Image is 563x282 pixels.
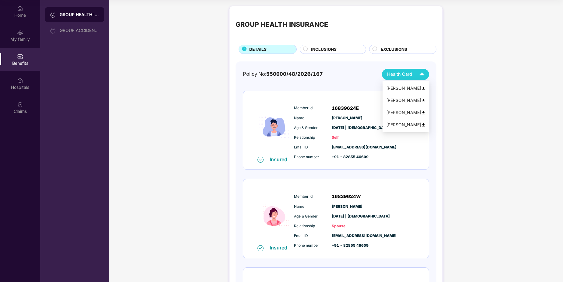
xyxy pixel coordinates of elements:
img: icon [256,186,292,245]
span: Name [294,204,324,210]
span: Relationship [294,223,324,229]
img: svg+xml;base64,PHN2ZyB4bWxucz0iaHR0cDovL3d3dy53My5vcmcvMjAwMC9zdmciIHdpZHRoPSI0OCIgaGVpZ2h0PSI0OC... [421,98,426,103]
div: GROUP HEALTH INSURANCE [236,19,328,30]
img: svg+xml;base64,PHN2ZyBpZD0iSG9zcGl0YWxzIiB4bWxucz0iaHR0cDovL3d3dy53My5vcmcvMjAwMC9zdmciIHdpZHRoPS... [17,78,23,84]
div: GROUP ACCIDENTAL INSURANCE [60,28,99,33]
span: [DATE] | [DEMOGRAPHIC_DATA] [332,125,362,131]
span: : [324,213,326,220]
span: : [324,203,326,210]
span: Name [294,115,324,121]
img: svg+xml;base64,PHN2ZyB3aWR0aD0iMjAiIGhlaWdodD0iMjAiIHZpZXdCb3g9IjAgMCAyMCAyMCIgZmlsbD0ibm9uZSIgeG... [17,30,23,36]
button: Health Card [382,69,429,80]
span: Self [332,135,362,141]
img: svg+xml;base64,PHN2ZyB4bWxucz0iaHR0cDovL3d3dy53My5vcmcvMjAwMC9zdmciIHdpZHRoPSI0OCIgaGVpZ2h0PSI0OC... [421,86,426,91]
div: [PERSON_NAME] [386,121,426,128]
span: Email ID [294,233,324,239]
img: svg+xml;base64,PHN2ZyB3aWR0aD0iMjAiIGhlaWdodD0iMjAiIHZpZXdCb3g9IjAgMCAyMCAyMCIgZmlsbD0ibm9uZSIgeG... [50,28,56,34]
span: INCLUSIONS [311,46,337,53]
span: Email ID [294,144,324,150]
span: Age & Gender [294,214,324,219]
span: : [324,124,326,131]
span: [PERSON_NAME] [332,115,362,121]
span: +91 - 82855 46609 [332,243,362,249]
span: : [324,154,326,160]
img: Icuh8uwCUCF+XjCZyLQsAKiDCM9HiE6CMYmKQaPGkZKaA32CAAACiQcFBJY0IsAAAAASUVORK5CYII= [417,69,427,80]
span: EXCLUSIONS [381,46,407,53]
span: Health Card [387,71,412,78]
span: [EMAIL_ADDRESS][DOMAIN_NAME] [332,233,362,239]
div: [PERSON_NAME] [386,109,426,116]
img: svg+xml;base64,PHN2ZyBpZD0iSG9tZSIgeG1sbnM9Imh0dHA6Ly93d3cudzMub3JnLzIwMDAvc3ZnIiB3aWR0aD0iMjAiIG... [17,5,23,12]
span: 550000/48/2026/167 [266,71,323,77]
span: [EMAIL_ADDRESS][DOMAIN_NAME] [332,144,362,150]
span: [DATE] | [DEMOGRAPHIC_DATA] [332,214,362,219]
span: Phone number [294,154,324,160]
span: : [324,193,326,200]
span: Member Id [294,194,324,200]
span: 16839624W [332,193,361,200]
span: : [324,144,326,151]
div: Policy No: [243,70,323,78]
div: [PERSON_NAME] [386,85,426,92]
span: +91 - 82855 46609 [332,154,362,160]
img: svg+xml;base64,PHN2ZyB4bWxucz0iaHR0cDovL3d3dy53My5vcmcvMjAwMC9zdmciIHdpZHRoPSIxNiIgaGVpZ2h0PSIxNi... [257,157,264,163]
img: svg+xml;base64,PHN2ZyB4bWxucz0iaHR0cDovL3d3dy53My5vcmcvMjAwMC9zdmciIHdpZHRoPSI0OCIgaGVpZ2h0PSI0OC... [421,110,426,115]
span: : [324,115,326,121]
span: 16839624E [332,105,359,112]
span: : [324,134,326,141]
span: : [324,223,326,229]
span: Phone number [294,243,324,249]
span: : [324,242,326,249]
img: svg+xml;base64,PHN2ZyB4bWxucz0iaHR0cDovL3d3dy53My5vcmcvMjAwMC9zdmciIHdpZHRoPSI0OCIgaGVpZ2h0PSI0OC... [421,123,426,127]
img: svg+xml;base64,PHN2ZyBpZD0iQmVuZWZpdHMiIHhtbG5zPSJodHRwOi8vd3d3LnczLm9yZy8yMDAwL3N2ZyIgd2lkdGg9Ij... [17,54,23,60]
img: icon [256,98,292,156]
span: Relationship [294,135,324,141]
img: svg+xml;base64,PHN2ZyB3aWR0aD0iMjAiIGhlaWdodD0iMjAiIHZpZXdCb3g9IjAgMCAyMCAyMCIgZmlsbD0ibm9uZSIgeG... [50,12,56,18]
span: DETAILS [249,46,267,53]
span: Spouse [332,223,362,229]
div: GROUP HEALTH INSURANCE [60,12,99,18]
span: Member Id [294,105,324,111]
div: Insured [270,156,291,162]
img: svg+xml;base64,PHN2ZyB4bWxucz0iaHR0cDovL3d3dy53My5vcmcvMjAwMC9zdmciIHdpZHRoPSIxNiIgaGVpZ2h0PSIxNi... [257,245,264,251]
div: Insured [270,245,291,251]
span: : [324,105,326,112]
span: : [324,232,326,239]
div: [PERSON_NAME] [386,97,426,104]
img: svg+xml;base64,PHN2ZyBpZD0iQ2xhaW0iIHhtbG5zPSJodHRwOi8vd3d3LnczLm9yZy8yMDAwL3N2ZyIgd2lkdGg9IjIwIi... [17,102,23,108]
span: Age & Gender [294,125,324,131]
span: [PERSON_NAME] [332,204,362,210]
